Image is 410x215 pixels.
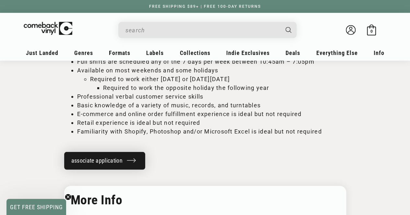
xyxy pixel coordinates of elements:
span: Formats [109,49,130,56]
span: GET FREE SHIPPING [10,204,63,210]
span: Indie Exclusives [226,49,270,56]
input: When autocomplete results are available use up and down arrows to review and enter to select [125,24,279,37]
li: Basic knowledge of a variety of music, records, and turntables [77,101,346,110]
button: Close teaser [65,194,71,200]
span: Labels [146,49,164,56]
span: Just Landed [26,49,58,56]
span: Deals [286,49,300,56]
a: associate application [64,152,146,170]
li: Professional verbal customer service skills [77,92,346,101]
span: Collections [180,49,210,56]
div: GET FREE SHIPPINGClose teaser [6,199,66,215]
h2: More Info [71,192,340,208]
li: Familiarity with Shopify, Photoshop and/or Microsoft Excel is ideal but not required [77,127,346,136]
button: Search [280,22,297,38]
li: Retail experience is ideal but not required [77,118,346,127]
li: Required to work either [DATE] or [DATE][DATE] [90,75,346,83]
li: E-commerce and online order fulfillment experience is ideal but not required [77,110,346,118]
div: Search [118,22,297,38]
li: Available on most weekends and some holidays [77,66,346,75]
span: 0 [370,29,372,34]
li: Required to work the opposite holiday the following year [103,83,346,92]
span: Genres [74,49,93,56]
a: FREE SHIPPING $89+ | FREE 100-DAY RETURNS [143,4,267,9]
span: Everything Else [316,49,357,56]
span: Info [374,49,384,56]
